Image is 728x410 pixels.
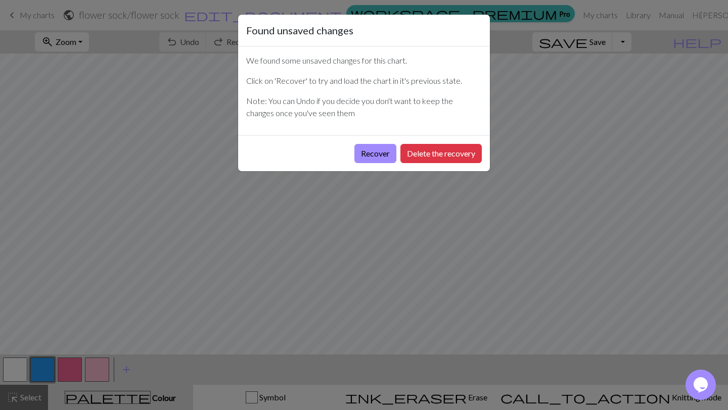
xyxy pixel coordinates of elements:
h5: Found unsaved changes [246,23,353,38]
p: We found some unsaved changes for this chart. [246,55,482,67]
p: Click on 'Recover' to try and load the chart in it's previous state. [246,75,482,87]
button: Delete the recovery [400,144,482,163]
button: Recover [354,144,396,163]
p: Note: You can Undo if you decide you don't want to keep the changes once you've seen them [246,95,482,119]
iframe: chat widget [686,370,718,400]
